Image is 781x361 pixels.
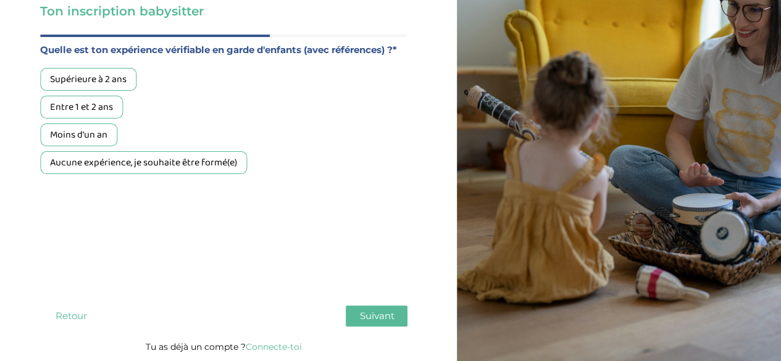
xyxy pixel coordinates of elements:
[40,68,136,91] div: Supérieure à 2 ans
[40,339,407,355] p: Tu as déjà un compte ?
[40,42,407,58] label: Quelle est ton expérience vérifiable en garde d'enfants (avec références) ?*
[246,341,302,352] a: Connecte-toi
[40,123,117,146] div: Moins d'un an
[40,305,102,326] button: Retour
[40,96,123,118] div: Entre 1 et 2 ans
[40,151,247,174] div: Aucune expérience, je souhaite être formé(e)
[40,2,407,20] h3: Ton inscription babysitter
[346,305,407,326] button: Suivant
[359,310,394,322] span: Suivant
